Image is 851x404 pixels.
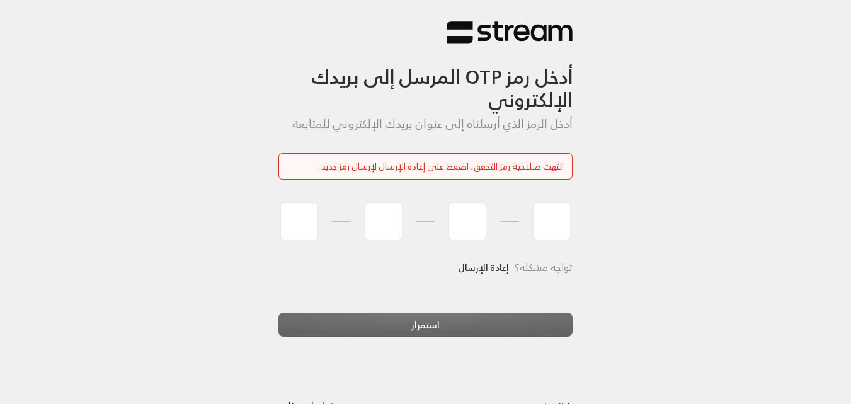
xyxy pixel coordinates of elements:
[278,117,573,131] h5: أدخل الرمز الذي أرسلناه إلى عنوان بريدك الإلكتروني للمتابعة
[447,21,573,45] img: Stream Logo
[278,45,573,111] h3: أدخل رمز OTP المرسل إلى بريدك الإلكتروني
[515,258,573,276] span: تواجه مشكلة؟
[287,160,564,173] div: انتهت صلاحية رمز التحقق، اضغط على إعادة الإرسال لإرسال رمز جديد
[458,255,509,280] a: إعادة الإرسال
